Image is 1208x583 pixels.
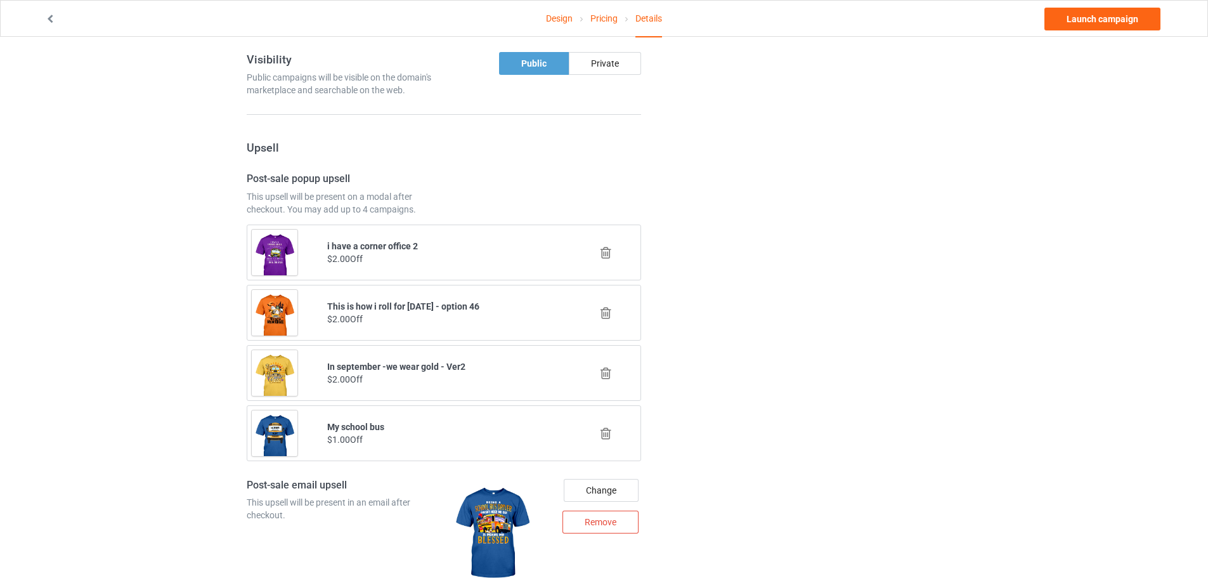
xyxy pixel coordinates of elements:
[327,373,561,386] div: $2.00 Off
[247,52,439,67] h3: Visibility
[562,511,639,534] div: Remove
[247,71,439,96] div: Public campaigns will be visible on the domain's marketplace and searchable on the web.
[327,313,561,325] div: $2.00 Off
[247,140,641,155] h3: Upsell
[327,301,479,311] b: This is how i roll for [DATE] - option 46
[564,479,639,502] div: Change
[1044,8,1160,30] a: Launch campaign
[247,496,439,521] div: This upsell will be present in an email after checkout.
[327,362,465,372] b: In september -we wear gold - Ver2
[327,433,561,446] div: $1.00 Off
[635,1,662,37] div: Details
[327,252,561,265] div: $2.00 Off
[247,479,439,492] h4: Post-sale email upsell
[247,173,439,186] h4: Post-sale popup upsell
[590,1,618,36] a: Pricing
[499,52,569,75] div: Public
[327,422,384,432] b: My school bus
[546,1,573,36] a: Design
[247,190,439,216] div: This upsell will be present on a modal after checkout. You may add up to 4 campaigns.
[569,52,641,75] div: Private
[327,241,418,251] b: i have a corner office 2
